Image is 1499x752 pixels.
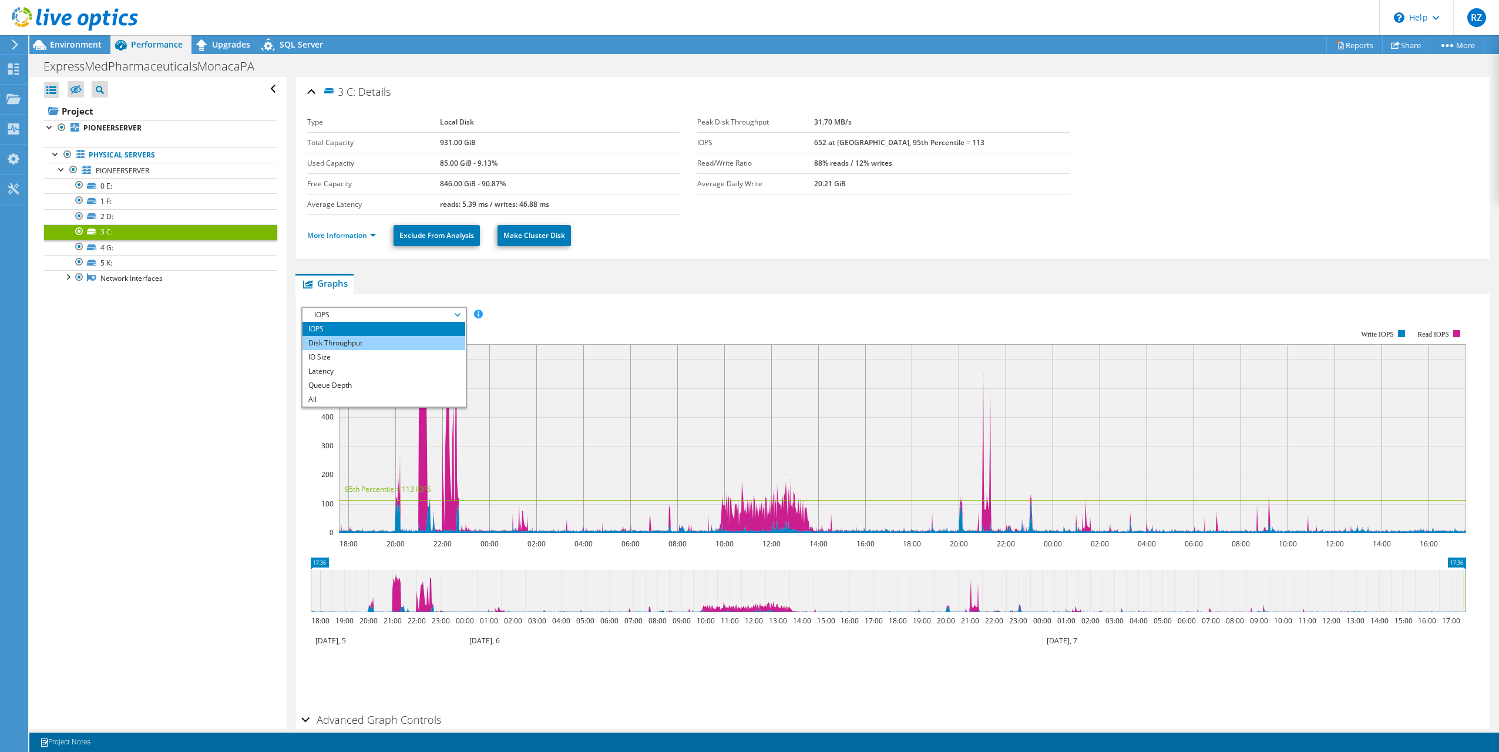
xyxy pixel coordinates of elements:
text: 22:00 [996,539,1014,549]
text: 17:00 [1441,616,1460,626]
li: Latency [303,364,465,378]
text: Write IOPS [1361,330,1394,338]
text: 95th Percentile = 113 IOPS [345,484,431,494]
a: 5 K: [44,255,277,270]
text: 04:00 [1129,616,1147,626]
h2: Advanced Graph Controls [301,708,441,731]
text: 00:00 [1033,616,1051,626]
label: IOPS [697,137,814,149]
label: Free Capacity [307,178,440,190]
text: 18:00 [888,616,906,626]
text: 05:00 [576,616,594,626]
label: Read/Write Ratio [697,157,814,169]
a: More [1430,36,1484,54]
text: 02:00 [1090,539,1108,549]
text: 23:00 [431,616,449,626]
text: 21:00 [383,616,401,626]
text: 300 [321,441,334,451]
text: 22:00 [407,616,425,626]
text: 200 [321,469,334,479]
text: 04:00 [552,616,570,626]
text: 0 [330,528,334,538]
a: Exclude From Analysis [394,225,480,246]
b: 88% reads / 12% writes [814,158,892,168]
span: Environment [50,39,102,50]
text: 20:00 [949,539,967,549]
text: 12:00 [1325,539,1343,549]
span: SQL Server [280,39,323,50]
a: Network Interfaces [44,270,277,286]
text: 15:00 [1394,616,1412,626]
a: 4 G: [44,240,277,255]
text: 19:00 [335,616,353,626]
a: 1 F: [44,193,277,209]
label: Type [307,116,440,128]
text: 20:00 [386,539,404,549]
text: 14:00 [1370,616,1388,626]
label: Used Capacity [307,157,440,169]
svg: \n [1394,12,1404,23]
label: Peak Disk Throughput [697,116,814,128]
text: 02:00 [527,539,545,549]
text: 00:00 [480,539,498,549]
span: 3 C: [322,85,355,98]
text: 11:00 [720,616,738,626]
text: 03:00 [1105,616,1123,626]
label: Total Capacity [307,137,440,149]
span: Details [358,85,391,99]
text: 06:00 [1177,616,1195,626]
text: 16:00 [1417,616,1436,626]
text: 02:00 [1081,616,1099,626]
text: 05:00 [1153,616,1171,626]
span: IOPS [308,308,459,322]
b: PIONEERSERVER [83,123,142,133]
span: RZ [1467,8,1486,27]
text: 18:00 [311,616,329,626]
b: 931.00 GiB [440,137,476,147]
text: 16:00 [1419,539,1437,549]
span: Performance [131,39,183,50]
text: 16:00 [856,539,874,549]
text: 11:00 [1298,616,1316,626]
text: 08:00 [648,616,666,626]
text: 10:00 [696,616,714,626]
text: 01:00 [1057,616,1075,626]
text: 14:00 [809,539,827,549]
span: Graphs [301,277,348,289]
li: Queue Depth [303,378,465,392]
text: 01:00 [479,616,498,626]
b: 20.21 GiB [814,179,846,189]
text: 06:00 [621,539,639,549]
a: Share [1382,36,1430,54]
text: 14:00 [792,616,811,626]
b: Local Disk [440,117,474,127]
text: 06:00 [600,616,618,626]
text: 19:00 [912,616,930,626]
span: Upgrades [212,39,250,50]
text: 18:00 [339,539,357,549]
text: 10:00 [715,539,733,549]
text: 22:00 [433,539,451,549]
text: 09:00 [672,616,690,626]
a: Make Cluster Disk [498,225,571,246]
text: 10:00 [1273,616,1292,626]
a: Project Notes [32,735,99,750]
text: 22:00 [984,616,1003,626]
text: 00:00 [1043,539,1061,549]
h1: ExpressMedPharmaceuticalsMonacaPA [38,60,273,73]
li: IOPS [303,322,465,336]
a: 2 D: [44,209,277,224]
text: 08:00 [668,539,686,549]
b: 652 at [GEOGRAPHIC_DATA], 95th Percentile = 113 [814,137,984,147]
text: 18:00 [902,539,920,549]
text: 23:00 [1009,616,1027,626]
li: All [303,392,465,407]
text: 17:00 [864,616,882,626]
text: 07:00 [1201,616,1219,626]
text: 15:00 [816,616,835,626]
b: 85.00 GiB - 9.13% [440,158,498,168]
text: 06:00 [1184,539,1202,549]
text: 08:00 [1225,616,1243,626]
text: 20:00 [359,616,377,626]
text: 12:00 [762,539,780,549]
